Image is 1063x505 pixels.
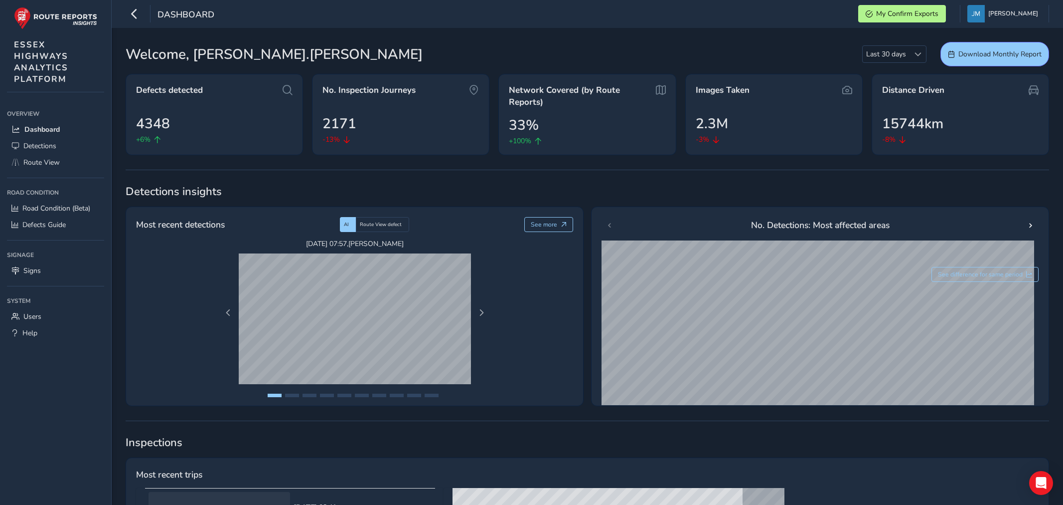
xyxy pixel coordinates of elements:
span: See more [531,221,557,229]
span: Inspections [126,435,1049,450]
span: Route View [23,158,60,167]
button: Page 5 [337,394,351,397]
button: Page 2 [285,394,299,397]
button: Page 9 [407,394,421,397]
span: Download Monthly Report [958,49,1042,59]
button: Previous Page [221,306,235,320]
span: -13% [322,134,340,145]
span: Road Condition (Beta) [22,204,90,213]
div: Road Condition [7,185,104,200]
img: rr logo [14,7,97,29]
button: Page 7 [372,394,386,397]
button: Page 4 [320,394,334,397]
span: Detections insights [126,184,1049,199]
a: Detections [7,138,104,154]
span: No. Inspection Journeys [322,84,416,96]
div: AI [340,217,356,232]
span: 2.3M [696,113,728,134]
span: 15744km [882,113,943,134]
button: Download Monthly Report [940,42,1049,66]
span: +6% [136,134,151,145]
button: Page 1 [268,394,282,397]
span: Dashboard [24,125,60,134]
span: AI [344,221,349,228]
a: Users [7,308,104,325]
span: My Confirm Exports [876,9,938,18]
div: System [7,293,104,308]
span: Signs [23,266,41,275]
img: diamond-layout [967,5,985,22]
span: Help [22,328,37,338]
span: Defects detected [136,84,203,96]
div: Route View defect [356,217,409,232]
a: Help [7,325,104,341]
div: Open Intercom Messenger [1029,471,1053,495]
button: See difference for same period [931,267,1039,282]
span: ESSEX HIGHWAYS ANALYTICS PLATFORM [14,39,68,85]
a: Signs [7,262,104,279]
button: My Confirm Exports [858,5,946,22]
span: [PERSON_NAME] [988,5,1038,22]
span: [DATE] 07:57 , [PERSON_NAME] [239,239,471,249]
a: Defects Guide [7,217,104,233]
span: See difference for same period [938,270,1023,278]
span: -3% [696,134,709,145]
button: See more [524,217,574,232]
span: -8% [882,134,896,145]
button: Page 10 [425,394,439,397]
button: Next Page [474,306,488,320]
span: Most recent detections [136,218,225,231]
span: Detections [23,141,56,151]
div: Overview [7,106,104,121]
span: Distance Driven [882,84,944,96]
span: 2171 [322,113,356,134]
button: Page 6 [355,394,369,397]
a: Road Condition (Beta) [7,200,104,217]
span: Welcome, [PERSON_NAME].[PERSON_NAME] [126,44,423,65]
button: Page 3 [303,394,316,397]
span: 33% [509,115,539,136]
span: Images Taken [696,84,750,96]
a: Route View [7,154,104,171]
span: Network Covered (by Route Reports) [509,84,650,108]
span: Dashboard [157,8,214,22]
span: Most recent trips [136,468,202,481]
span: Last 30 days [863,46,910,62]
button: Page 8 [390,394,404,397]
span: Defects Guide [22,220,66,230]
div: Signage [7,248,104,262]
span: Route View defect [360,221,402,228]
span: No. Detections: Most affected areas [751,219,890,232]
button: [PERSON_NAME] [967,5,1042,22]
span: Users [23,312,41,321]
span: +100% [509,136,531,146]
span: 4348 [136,113,170,134]
a: Dashboard [7,121,104,138]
